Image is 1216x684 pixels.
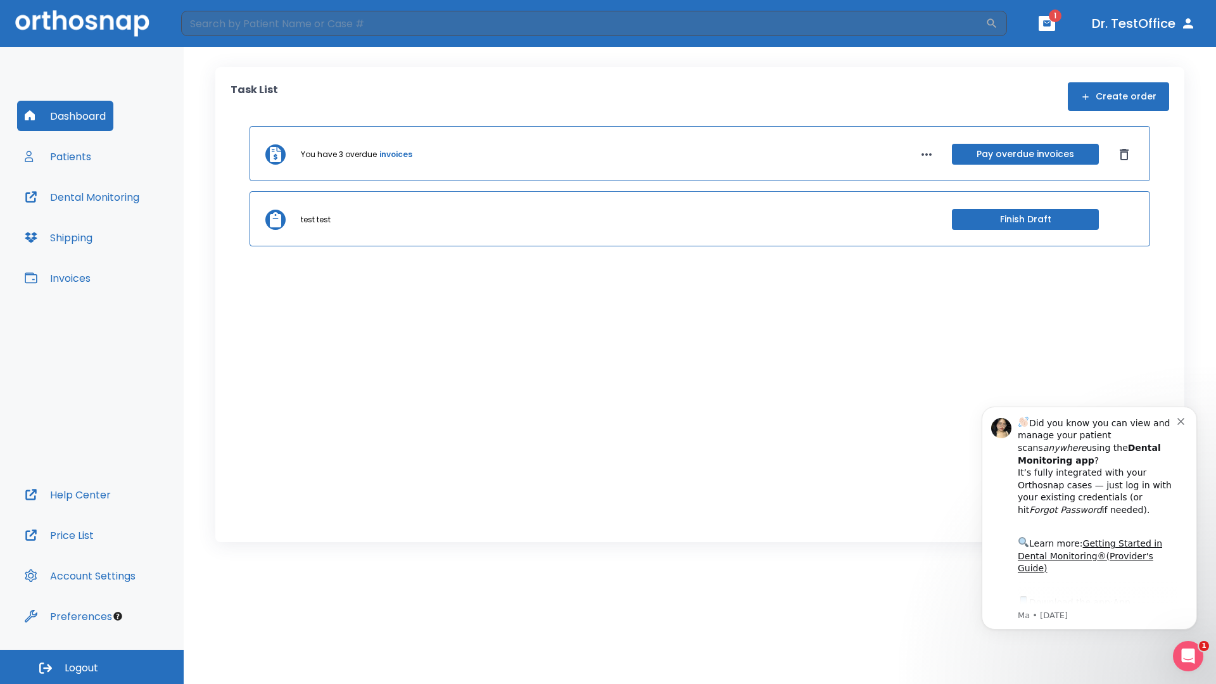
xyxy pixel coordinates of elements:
[215,27,225,37] button: Dismiss notification
[17,141,99,172] button: Patients
[1173,641,1203,671] iframe: Intercom live chat
[17,479,118,510] button: Help Center
[952,209,1099,230] button: Finish Draft
[55,206,215,271] div: Download the app: | ​ Let us know if you need help getting started!
[17,263,98,293] button: Invoices
[1114,144,1134,165] button: Dismiss
[1068,82,1169,111] button: Create order
[17,182,147,212] button: Dental Monitoring
[231,82,278,111] p: Task List
[55,222,215,234] p: Message from Ma, sent 1w ago
[17,222,100,253] button: Shipping
[17,101,113,131] button: Dashboard
[55,210,168,232] a: App Store
[963,388,1216,650] iframe: Intercom notifications message
[17,601,120,631] button: Preferences
[65,661,98,675] span: Logout
[1199,641,1209,651] span: 1
[17,520,101,550] button: Price List
[1087,12,1201,35] button: Dr. TestOffice
[952,144,1099,165] button: Pay overdue invoices
[1049,9,1061,22] span: 1
[301,214,331,225] p: test test
[181,11,985,36] input: Search by Patient Name or Case #
[17,560,143,591] button: Account Settings
[301,149,377,160] p: You have 3 overdue
[379,149,412,160] a: invoices
[112,611,123,622] div: Tooltip anchor
[15,10,149,36] img: Orthosnap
